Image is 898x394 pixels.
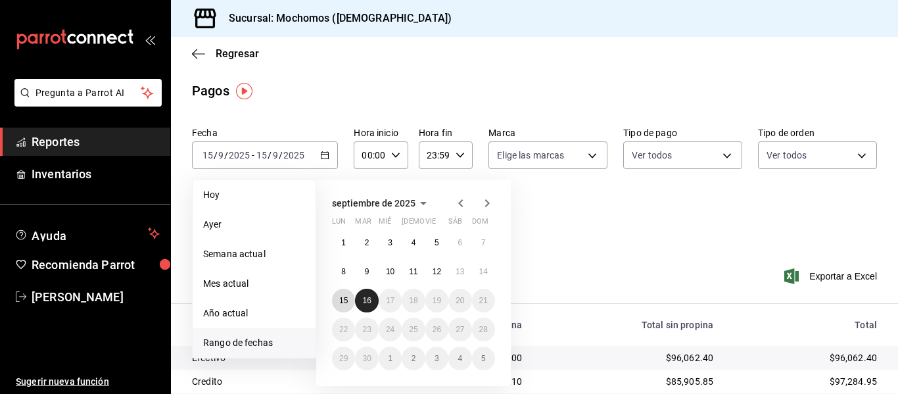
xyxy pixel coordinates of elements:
button: open_drawer_menu [145,34,155,45]
abbr: 5 de octubre de 2025 [481,354,486,363]
abbr: 24 de septiembre de 2025 [386,325,394,334]
span: / [279,150,283,160]
span: Año actual [203,307,305,320]
abbr: 5 de septiembre de 2025 [435,238,439,247]
span: Ver todos [632,149,672,162]
abbr: 30 de septiembre de 2025 [362,354,371,363]
button: 5 de octubre de 2025 [472,347,495,370]
abbr: 26 de septiembre de 2025 [433,325,441,334]
button: 18 de septiembre de 2025 [402,289,425,312]
abbr: 27 de septiembre de 2025 [456,325,464,334]
abbr: 8 de septiembre de 2025 [341,267,346,276]
abbr: 12 de septiembre de 2025 [433,267,441,276]
abbr: 23 de septiembre de 2025 [362,325,371,334]
abbr: 1 de octubre de 2025 [388,354,392,363]
abbr: 1 de septiembre de 2025 [341,238,346,247]
span: Regresar [216,47,259,60]
abbr: viernes [425,217,436,231]
abbr: 6 de septiembre de 2025 [458,238,462,247]
button: 7 de septiembre de 2025 [472,231,495,255]
span: Reportes [32,133,160,151]
div: $96,062.40 [543,351,713,364]
input: ---- [283,150,305,160]
button: 2 de septiembre de 2025 [355,231,378,255]
button: 17 de septiembre de 2025 [379,289,402,312]
abbr: 10 de septiembre de 2025 [386,267,394,276]
button: 14 de septiembre de 2025 [472,260,495,283]
button: 30 de septiembre de 2025 [355,347,378,370]
button: 16 de septiembre de 2025 [355,289,378,312]
span: Sugerir nueva función [16,375,160,389]
abbr: 9 de septiembre de 2025 [365,267,369,276]
abbr: 22 de septiembre de 2025 [339,325,348,334]
span: - [252,150,254,160]
input: -- [202,150,214,160]
button: Regresar [192,47,259,60]
button: 12 de septiembre de 2025 [425,260,448,283]
button: 15 de septiembre de 2025 [332,289,355,312]
button: 4 de septiembre de 2025 [402,231,425,255]
span: [PERSON_NAME] [32,288,160,306]
abbr: 2 de septiembre de 2025 [365,238,369,247]
abbr: 20 de septiembre de 2025 [456,296,464,305]
abbr: 19 de septiembre de 2025 [433,296,441,305]
span: Mes actual [203,277,305,291]
button: 19 de septiembre de 2025 [425,289,448,312]
button: 13 de septiembre de 2025 [448,260,471,283]
button: septiembre de 2025 [332,195,431,211]
button: 9 de septiembre de 2025 [355,260,378,283]
span: septiembre de 2025 [332,198,415,209]
abbr: 25 de septiembre de 2025 [409,325,417,334]
span: Inventarios [32,165,160,183]
abbr: miércoles [379,217,391,231]
input: -- [272,150,279,160]
span: / [214,150,218,160]
div: $96,062.40 [734,351,877,364]
label: Hora fin [419,128,473,137]
div: Credito [192,375,381,388]
input: -- [256,150,268,160]
abbr: jueves [402,217,479,231]
abbr: 7 de septiembre de 2025 [481,238,486,247]
label: Tipo de pago [623,128,742,137]
div: $85,905.85 [543,375,713,388]
span: Ayuda [32,226,143,241]
span: Ayer [203,218,305,232]
input: -- [218,150,224,160]
button: 6 de septiembre de 2025 [448,231,471,255]
label: Tipo de orden [758,128,877,137]
button: Pregunta a Parrot AI [14,79,162,107]
img: Tooltip marker [236,83,252,99]
span: Semana actual [203,247,305,261]
span: Recomienda Parrot [32,256,160,274]
label: Marca [488,128,607,137]
abbr: martes [355,217,371,231]
button: Exportar a Excel [787,268,877,284]
button: 11 de septiembre de 2025 [402,260,425,283]
abbr: 13 de septiembre de 2025 [456,267,464,276]
button: 3 de octubre de 2025 [425,347,448,370]
button: 29 de septiembre de 2025 [332,347,355,370]
div: Pagos [192,81,229,101]
abbr: 4 de octubre de 2025 [458,354,462,363]
button: 10 de septiembre de 2025 [379,260,402,283]
button: 22 de septiembre de 2025 [332,318,355,341]
span: Ver todos [767,149,807,162]
abbr: domingo [472,217,488,231]
button: 4 de octubre de 2025 [448,347,471,370]
abbr: 4 de septiembre de 2025 [412,238,416,247]
abbr: 11 de septiembre de 2025 [409,267,417,276]
div: $97,284.95 [734,375,877,388]
span: Hoy [203,188,305,202]
span: / [224,150,228,160]
button: 24 de septiembre de 2025 [379,318,402,341]
abbr: 15 de septiembre de 2025 [339,296,348,305]
abbr: lunes [332,217,346,231]
button: 25 de septiembre de 2025 [402,318,425,341]
span: / [268,150,272,160]
button: 8 de septiembre de 2025 [332,260,355,283]
input: ---- [228,150,250,160]
button: 2 de octubre de 2025 [402,347,425,370]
